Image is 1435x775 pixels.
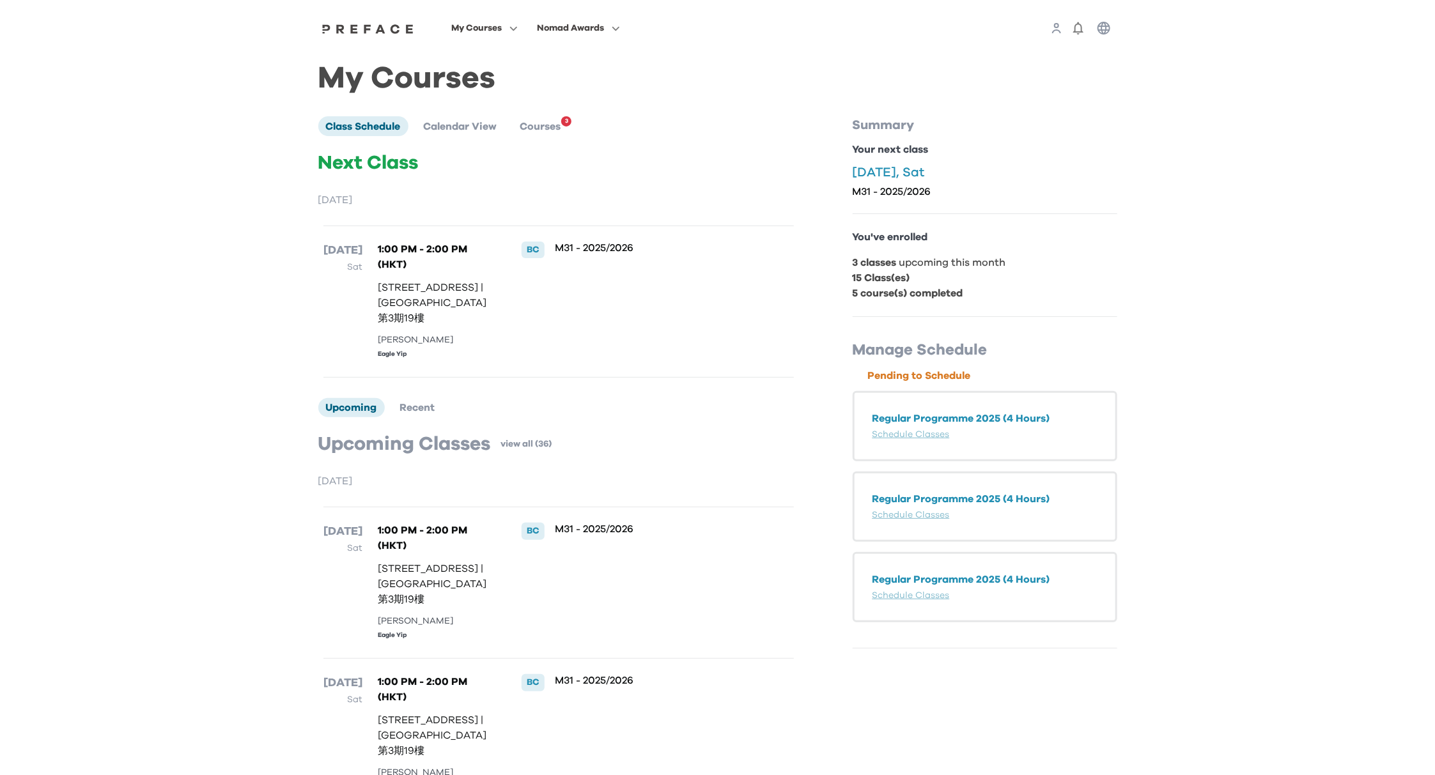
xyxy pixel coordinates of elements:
p: [DATE] [318,473,799,489]
a: Schedule Classes [873,591,950,600]
p: You've enrolled [853,229,1117,245]
span: Recent [400,403,435,413]
p: [DATE] [323,242,362,259]
p: [DATE], Sat [853,165,1117,180]
p: M31 - 2025/2026 [555,242,751,254]
p: Your next class [853,142,1117,157]
span: 3 [565,114,568,129]
p: Next Class [318,151,799,174]
a: Preface Logo [319,23,417,33]
button: Nomad Awards [533,20,624,36]
div: BC [522,523,545,539]
p: Regular Programme 2025 (4 Hours) [873,572,1098,587]
b: 5 course(s) completed [853,288,963,298]
div: Eagle Yip [378,631,495,640]
div: Eagle Yip [378,349,495,359]
div: [PERSON_NAME] [378,334,495,347]
p: [STREET_ADDRESS] | [GEOGRAPHIC_DATA]第3期19樓 [378,712,495,758]
p: M31 - 2025/2026 [555,523,751,535]
span: Class Schedule [326,121,401,132]
span: Courses [520,121,561,132]
p: [DATE] [323,523,362,541]
p: [DATE] [323,674,362,692]
img: Preface Logo [319,24,417,34]
p: Pending to Schedule [868,368,1117,383]
p: 1:00 PM - 2:00 PM (HKT) [378,674,495,705]
div: BC [522,674,545,691]
p: Regular Programme 2025 (4 Hours) [873,491,1098,507]
p: Summary [853,116,1117,134]
span: Calendar View [424,121,497,132]
p: Sat [323,692,362,707]
a: Schedule Classes [873,510,950,519]
a: view all (36) [501,438,552,450]
p: [STREET_ADDRESS] | [GEOGRAPHIC_DATA]第3期19樓 [378,561,495,607]
p: Manage Schedule [853,340,1117,360]
p: Sat [323,541,362,556]
h1: My Courses [318,72,1117,86]
button: My Courses [447,20,522,36]
p: upcoming this month [853,255,1117,270]
a: Schedule Classes [873,430,950,439]
p: Upcoming Classes [318,433,491,456]
p: 1:00 PM - 2:00 PM (HKT) [378,242,495,272]
div: [PERSON_NAME] [378,615,495,628]
p: Regular Programme 2025 (4 Hours) [873,411,1098,426]
p: M31 - 2025/2026 [555,674,751,687]
b: 3 classes [853,257,897,268]
p: [DATE] [318,192,799,208]
b: 15 Class(es) [853,273,910,283]
span: Upcoming [326,403,377,413]
p: [STREET_ADDRESS] | [GEOGRAPHIC_DATA]第3期19樓 [378,280,495,326]
div: BC [522,242,545,258]
span: Nomad Awards [537,20,604,36]
p: Sat [323,259,362,275]
p: M31 - 2025/2026 [853,185,1117,198]
p: 1:00 PM - 2:00 PM (HKT) [378,523,495,553]
span: My Courses [451,20,502,36]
